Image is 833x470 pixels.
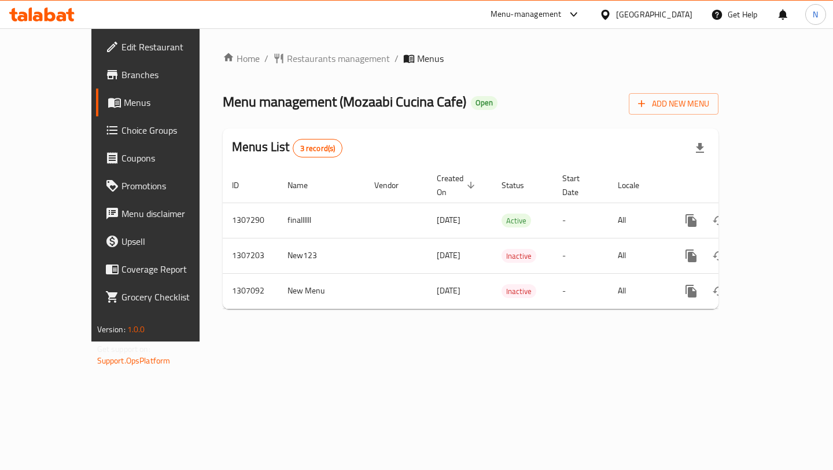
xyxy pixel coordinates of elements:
[96,227,230,255] a: Upsell
[293,139,343,157] div: Total records count
[223,203,278,238] td: 1307290
[609,273,668,309] td: All
[96,89,230,116] a: Menus
[395,52,399,65] li: /
[223,273,278,309] td: 1307092
[288,178,323,192] span: Name
[96,200,230,227] a: Menu disclaimer
[232,178,254,192] span: ID
[417,52,444,65] span: Menus
[97,322,126,337] span: Version:
[562,171,595,199] span: Start Date
[232,138,342,157] h2: Menus List
[223,168,798,309] table: enhanced table
[629,93,718,115] button: Add New Menu
[223,52,260,65] a: Home
[96,33,230,61] a: Edit Restaurant
[437,283,460,298] span: [DATE]
[121,234,221,248] span: Upsell
[705,277,733,305] button: Change Status
[374,178,414,192] span: Vendor
[96,61,230,89] a: Branches
[287,52,390,65] span: Restaurants management
[616,8,692,21] div: [GEOGRAPHIC_DATA]
[223,238,278,273] td: 1307203
[705,242,733,270] button: Change Status
[278,203,365,238] td: finallllll
[223,52,718,65] nav: breadcrumb
[471,98,497,108] span: Open
[97,353,171,368] a: Support.OpsPlatform
[502,178,539,192] span: Status
[502,285,536,298] span: Inactive
[491,8,562,21] div: Menu-management
[96,144,230,172] a: Coupons
[638,97,709,111] span: Add New Menu
[121,68,221,82] span: Branches
[96,255,230,283] a: Coverage Report
[121,151,221,165] span: Coupons
[813,8,818,21] span: N
[121,207,221,221] span: Menu disclaimer
[686,134,714,162] div: Export file
[677,242,705,270] button: more
[553,238,609,273] td: -
[293,143,342,154] span: 3 record(s)
[437,171,478,199] span: Created On
[609,238,668,273] td: All
[278,273,365,309] td: New Menu
[127,322,145,337] span: 1.0.0
[124,96,221,109] span: Menus
[471,96,497,110] div: Open
[97,342,150,357] span: Get support on:
[121,290,221,304] span: Grocery Checklist
[96,116,230,144] a: Choice Groups
[609,203,668,238] td: All
[677,207,705,234] button: more
[677,277,705,305] button: more
[273,52,390,65] a: Restaurants management
[437,212,460,227] span: [DATE]
[502,214,531,227] span: Active
[705,207,733,234] button: Change Status
[278,238,365,273] td: New123
[502,214,531,227] div: Active
[121,262,221,276] span: Coverage Report
[96,283,230,311] a: Grocery Checklist
[121,179,221,193] span: Promotions
[553,203,609,238] td: -
[121,123,221,137] span: Choice Groups
[223,89,466,115] span: Menu management ( Mozaabi Cucina Cafe )
[668,168,798,203] th: Actions
[264,52,268,65] li: /
[553,273,609,309] td: -
[618,178,654,192] span: Locale
[437,248,460,263] span: [DATE]
[502,249,536,263] span: Inactive
[96,172,230,200] a: Promotions
[121,40,221,54] span: Edit Restaurant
